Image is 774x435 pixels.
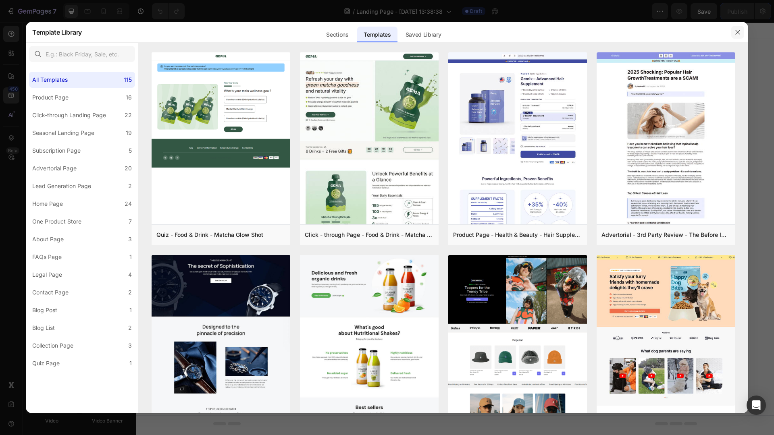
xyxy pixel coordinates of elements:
[32,234,64,244] div: About Page
[128,234,132,244] div: 3
[29,46,135,62] input: E.g.: Black Friday, Sale, etc.
[32,22,82,43] h2: Template Library
[321,224,378,240] button: Add elements
[747,396,766,415] div: Open Intercom Messenger
[32,217,81,226] div: One Product Store
[128,270,132,280] div: 4
[32,199,63,209] div: Home Page
[32,288,69,297] div: Contact Page
[129,305,132,315] div: 1
[32,164,77,173] div: Advertorial Page
[128,181,132,191] div: 2
[601,230,730,240] div: Advertorial - 3rd Party Review - The Before Image - Hair Supplement
[32,323,55,333] div: Blog List
[152,52,290,168] img: quiz-1.png
[126,93,132,102] div: 16
[32,110,106,120] div: Click-through Landing Page
[32,252,62,262] div: FAQs Page
[124,75,132,85] div: 115
[125,110,132,120] div: 22
[357,27,397,43] div: Templates
[32,305,57,315] div: Blog Post
[129,146,132,155] div: 5
[156,230,263,240] div: Quiz - Food & Drink - Matcha Glow Shot
[265,269,373,276] div: Start with Generating from URL or image
[32,270,62,280] div: Legal Page
[270,208,368,218] div: Start with Sections from sidebar
[453,230,582,240] div: Product Page - Health & Beauty - Hair Supplement
[126,128,132,138] div: 19
[261,224,316,240] button: Add sections
[32,181,91,191] div: Lead Generation Page
[32,146,81,155] div: Subscription Page
[32,128,94,138] div: Seasonal Landing Page
[399,27,448,43] div: Saved Library
[129,358,132,368] div: 1
[128,288,132,297] div: 2
[125,164,132,173] div: 20
[320,27,355,43] div: Sections
[129,252,132,262] div: 1
[32,93,69,102] div: Product Page
[125,199,132,209] div: 24
[129,217,132,226] div: 7
[128,323,132,333] div: 2
[128,341,132,350] div: 3
[305,230,434,240] div: Click - through Page - Food & Drink - Matcha Glow Shot
[32,75,68,85] div: All Templates
[32,341,73,350] div: Collection Page
[32,358,60,368] div: Quiz Page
